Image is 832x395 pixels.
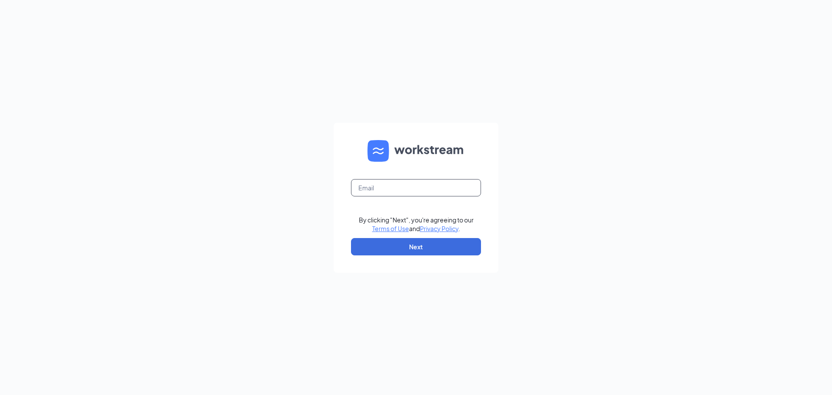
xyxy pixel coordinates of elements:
[359,215,474,233] div: By clicking "Next", you're agreeing to our and .
[372,225,409,232] a: Terms of Use
[420,225,458,232] a: Privacy Policy
[351,238,481,255] button: Next
[351,179,481,196] input: Email
[367,140,465,162] img: WS logo and Workstream text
